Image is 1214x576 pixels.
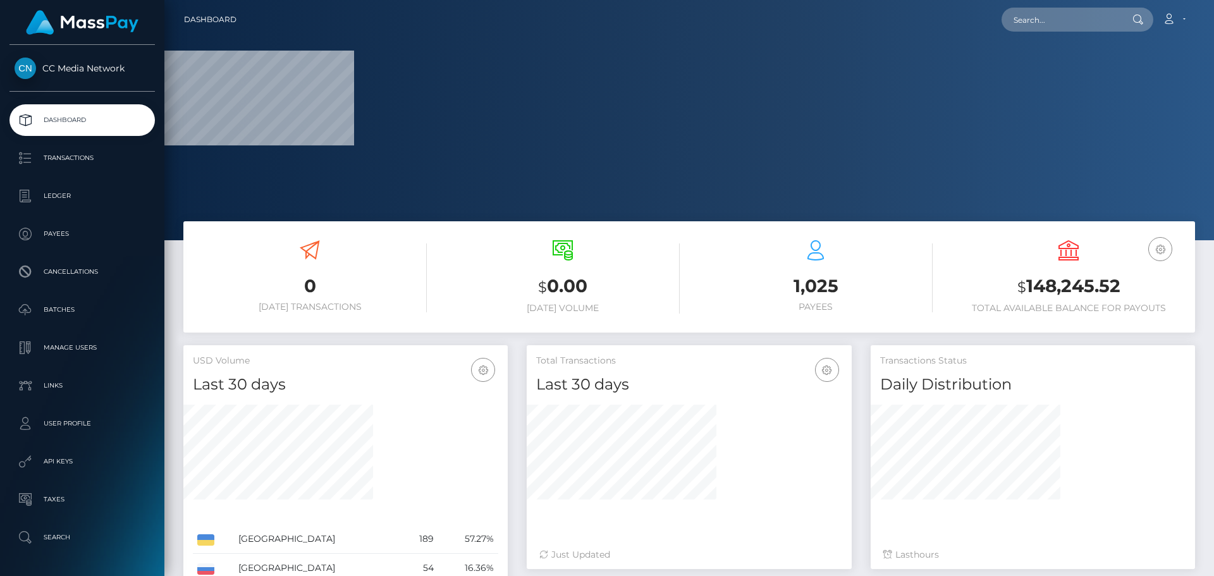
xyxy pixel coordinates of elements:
a: Links [9,370,155,401]
p: Batches [15,300,150,319]
img: UA.png [197,534,214,546]
a: Batches [9,294,155,326]
div: Last hours [883,548,1182,561]
h6: Payees [699,302,933,312]
p: Search [15,528,150,547]
span: CC Media Network [9,63,155,74]
h5: Total Transactions [536,355,842,367]
img: RU.png [197,563,214,575]
a: Taxes [9,484,155,515]
a: Ledger [9,180,155,212]
p: Links [15,376,150,395]
a: Manage Users [9,332,155,364]
td: 57.27% [438,525,498,554]
p: Payees [15,224,150,243]
h5: USD Volume [193,355,498,367]
div: Just Updated [539,548,838,561]
h5: Transactions Status [880,355,1186,367]
a: Search [9,522,155,553]
a: User Profile [9,408,155,439]
small: $ [538,278,547,296]
td: 189 [402,525,439,554]
h3: 0 [193,274,427,298]
h6: Total Available Balance for Payouts [952,303,1186,314]
h3: 1,025 [699,274,933,298]
a: API Keys [9,446,155,477]
p: Transactions [15,149,150,168]
p: Taxes [15,490,150,509]
a: Dashboard [9,104,155,136]
img: CC Media Network [15,58,36,79]
td: [GEOGRAPHIC_DATA] [234,525,402,554]
a: Dashboard [184,6,236,33]
h4: Last 30 days [536,374,842,396]
small: $ [1017,278,1026,296]
h6: [DATE] Volume [446,303,680,314]
p: Dashboard [15,111,150,130]
p: Ledger [15,187,150,205]
h3: 148,245.52 [952,274,1186,300]
h3: 0.00 [446,274,680,300]
a: Transactions [9,142,155,174]
a: Payees [9,218,155,250]
p: Cancellations [15,262,150,281]
h4: Last 30 days [193,374,498,396]
input: Search... [1002,8,1120,32]
h6: [DATE] Transactions [193,302,427,312]
p: Manage Users [15,338,150,357]
a: Cancellations [9,256,155,288]
h4: Daily Distribution [880,374,1186,396]
img: MassPay Logo [26,10,138,35]
p: User Profile [15,414,150,433]
p: API Keys [15,452,150,471]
